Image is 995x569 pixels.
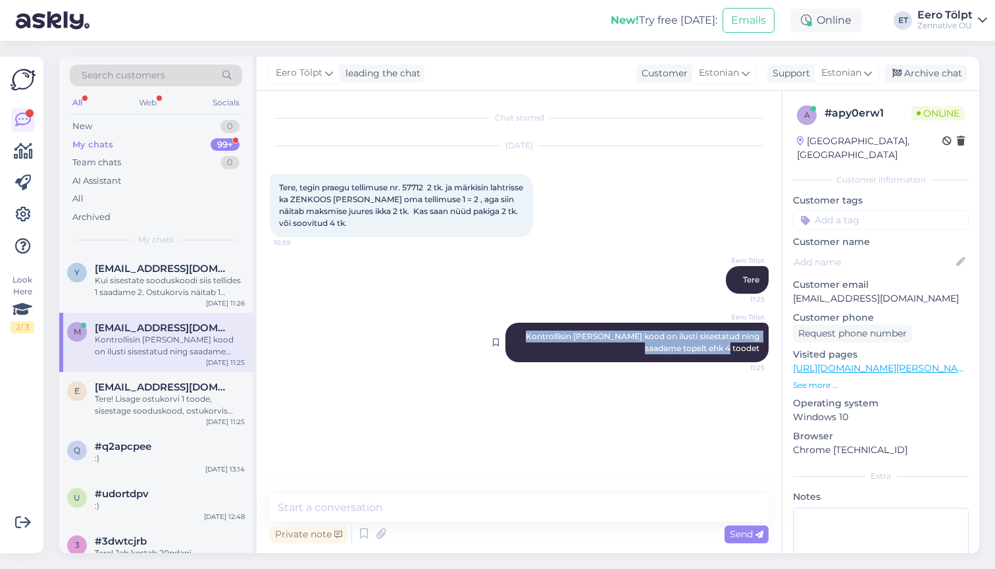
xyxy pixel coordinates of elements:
span: yllevidevik@hotmail.com [95,263,232,275]
div: Archive chat [884,65,967,82]
p: Customer name [793,235,969,249]
div: Kontrollisin [PERSON_NAME] kood on ilusti sisestatud ning saadame topelt ehk 4 toodet [95,334,245,358]
span: Tere, tegin praegu tellimuse nr. 57712 2 tk. ja märkisin lahtrisse ka ZENKOOS [PERSON_NAME] oma t... [279,182,525,228]
a: [URL][DOMAIN_NAME][PERSON_NAME] [793,362,975,374]
div: Web [136,94,159,111]
span: meelim3@gmail.com [95,322,232,334]
input: Add a tag [793,210,969,230]
div: Online [790,9,862,32]
p: Operating system [793,396,969,410]
p: [EMAIL_ADDRESS][DOMAIN_NAME] [793,292,969,306]
div: Archived [72,211,111,224]
div: All [70,94,85,111]
span: Eero Tölpt [715,312,765,322]
div: [GEOGRAPHIC_DATA], [GEOGRAPHIC_DATA] [797,134,942,162]
span: Online [911,106,965,121]
div: # apy0erw1 [825,105,911,121]
div: Support [767,67,810,80]
span: u [74,493,80,502]
div: [DATE] 13:14 [205,464,245,474]
span: Eero Tölpt [276,66,322,80]
span: Send [730,528,763,540]
span: Kontrollisin [PERSON_NAME] kood on ilusti sisestatud ning saadame topelt ehk 4 toodet [526,331,761,353]
div: AI Assistant [72,175,121,188]
div: leading the chat [340,67,421,80]
span: Search customers [82,68,165,82]
div: 2 / 3 [11,321,34,333]
span: ennuu@gmal.com [95,381,232,393]
div: [DATE] 11:25 [206,358,245,367]
div: Customer [636,67,688,80]
div: Tere! Jah kestab 20ndani [95,547,245,559]
p: See more ... [793,379,969,391]
img: Askly Logo [11,67,36,92]
div: My chats [72,138,113,151]
span: 10:59 [274,238,323,248]
input: Add name [794,255,954,269]
div: Look Here [11,274,34,333]
div: Zennative OÜ [917,20,973,31]
div: Extra [793,470,969,482]
span: 11:25 [715,363,765,373]
div: Tere! Lisage ostukorvi 1 toode, sisestage sooduskood, ostukorvis näitab 1 toodet aga saadame 2 [95,393,245,417]
div: Team chats [72,156,121,169]
span: Estonian [699,66,739,80]
span: y [74,267,80,277]
span: Eero Tölpt [715,256,765,265]
div: 0 [220,120,240,133]
span: Estonian [821,66,861,80]
span: m [74,327,81,337]
div: Request phone number [793,325,912,342]
div: 0 [220,156,240,169]
span: #udortdpv [95,488,149,500]
div: [DATE] 12:48 [204,512,245,522]
p: Customer tags [793,194,969,207]
div: Customer information [793,174,969,186]
div: :) [95,500,245,512]
b: New! [611,14,639,26]
button: Emails [723,8,775,33]
span: 11:25 [715,294,765,304]
div: All [72,192,84,205]
div: Try free [DATE]: [611,13,717,28]
p: Visited pages [793,348,969,362]
p: Windows 10 [793,410,969,424]
div: [DATE] 11:25 [206,417,245,427]
div: Kui sisestate sooduskoodi siis tellides 1 saadame 2. Ostukorvis näitab 1 toode [95,275,245,298]
div: Eero Tölpt [917,10,973,20]
div: ET [894,11,912,30]
span: e [74,386,80,396]
p: Customer email [793,278,969,292]
p: Customer phone [793,311,969,325]
div: [DATE] 11:26 [206,298,245,308]
div: New [72,120,92,133]
p: Chrome [TECHNICAL_ID] [793,443,969,457]
div: [DATE] [270,140,769,151]
div: Socials [210,94,242,111]
span: 3 [75,540,80,550]
span: a [804,110,810,120]
p: Notes [793,490,969,504]
div: 99+ [211,138,240,151]
div: :) [95,452,245,464]
span: q [74,445,80,455]
p: Browser [793,429,969,443]
div: Chat started [270,112,769,124]
span: #q2apcpee [95,441,151,452]
div: Private note [270,526,347,543]
a: Eero TölptZennative OÜ [917,10,987,31]
span: #3dwtcjrb [95,535,147,547]
span: My chats [138,234,174,246]
span: Tere [743,275,759,284]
